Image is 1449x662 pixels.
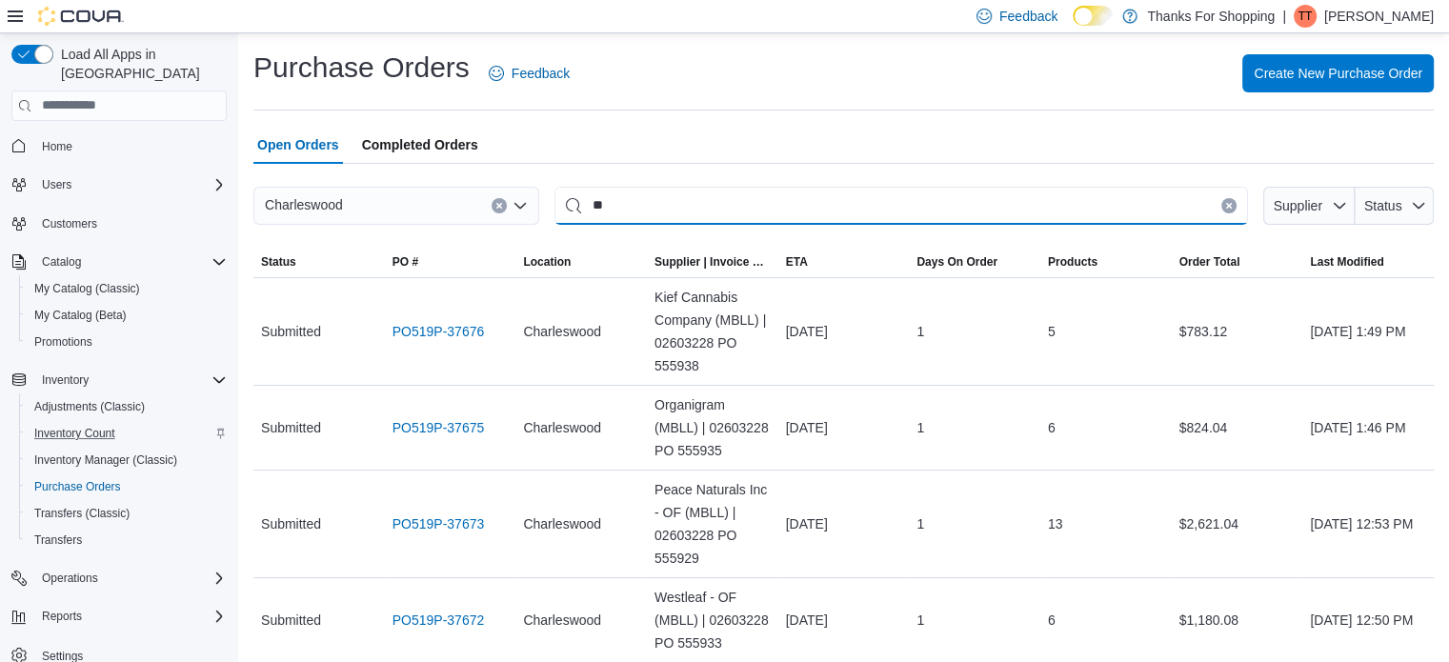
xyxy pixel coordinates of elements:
button: Order Total [1172,247,1303,277]
button: Adjustments (Classic) [19,393,234,420]
div: $783.12 [1172,312,1303,351]
span: Inventory [34,369,227,391]
p: [PERSON_NAME] [1324,5,1434,28]
button: Catalog [4,249,234,275]
span: Charleswood [523,416,601,439]
span: My Catalog (Beta) [34,308,127,323]
a: My Catalog (Beta) [27,304,134,327]
span: Transfers (Classic) [27,502,227,525]
span: 6 [1048,609,1056,632]
span: Promotions [27,331,227,353]
button: Home [4,132,234,160]
span: Catalog [34,251,227,273]
span: Inventory Manager (Classic) [34,452,177,468]
a: PO519P-37675 [392,416,485,439]
button: Customers [4,210,234,237]
span: Status [261,254,296,270]
button: Users [4,171,234,198]
span: Adjustments (Classic) [27,395,227,418]
p: | [1282,5,1286,28]
span: Catalog [42,254,81,270]
a: Transfers [27,529,90,552]
div: $1,180.08 [1172,601,1303,639]
button: Transfers [19,527,234,553]
p: Thanks For Shopping [1147,5,1275,28]
span: 1 [916,416,924,439]
div: [DATE] 12:50 PM [1302,601,1434,639]
button: Supplier [1263,187,1355,225]
span: Adjustments (Classic) [34,399,145,414]
span: Order Total [1179,254,1240,270]
button: Status [1355,187,1434,225]
div: Peace Naturals Inc - OF (MBLL) | 02603228 PO 555929 [647,471,778,577]
button: Inventory Manager (Classic) [19,447,234,473]
span: Charleswood [523,609,601,632]
div: Westleaf - OF (MBLL) | 02603228 PO 555933 [647,578,778,662]
button: My Catalog (Classic) [19,275,234,302]
span: Users [34,173,227,196]
div: Kief Cannabis Company (MBLL) | 02603228 PO 555938 [647,278,778,385]
a: PO519P-37676 [392,320,485,343]
span: Charleswood [523,320,601,343]
a: Adjustments (Classic) [27,395,152,418]
button: Purchase Orders [19,473,234,500]
button: Operations [4,565,234,592]
div: [DATE] 1:49 PM [1302,312,1434,351]
div: [DATE] [778,505,910,543]
span: 13 [1048,512,1063,535]
span: Feedback [999,7,1057,26]
a: Home [34,135,80,158]
button: Clear input [1221,198,1237,213]
span: Transfers [27,529,227,552]
button: Inventory Count [19,420,234,447]
span: Home [34,134,227,158]
span: Supplier | Invoice Number [654,254,771,270]
span: Reports [42,609,82,624]
a: Inventory Manager (Classic) [27,449,185,471]
div: $2,621.04 [1172,505,1303,543]
span: Inventory Manager (Classic) [27,449,227,471]
span: Inventory [42,372,89,388]
button: Reports [34,605,90,628]
span: 1 [916,609,924,632]
button: Days On Order [909,247,1040,277]
span: Products [1048,254,1097,270]
span: Submitted [261,320,321,343]
button: Catalog [34,251,89,273]
span: Transfers [34,532,82,548]
button: Users [34,173,79,196]
div: [DATE] [778,601,910,639]
button: Products [1040,247,1172,277]
span: Last Modified [1310,254,1383,270]
span: Transfers (Classic) [34,506,130,521]
a: Customers [34,212,105,235]
span: My Catalog (Beta) [27,304,227,327]
span: Open Orders [257,126,339,164]
span: Status [1364,198,1402,213]
span: Submitted [261,416,321,439]
span: Promotions [34,334,92,350]
button: Status [253,247,385,277]
button: My Catalog (Beta) [19,302,234,329]
input: Dark Mode [1073,6,1113,26]
span: My Catalog (Classic) [34,281,140,296]
span: Feedback [512,64,570,83]
span: 6 [1048,416,1056,439]
span: Operations [42,571,98,586]
button: Inventory [34,369,96,391]
span: Users [42,177,71,192]
button: Create New Purchase Order [1242,54,1434,92]
span: Charleswood [265,193,343,216]
button: Reports [4,603,234,630]
div: Organigram (MBLL) | 02603228 PO 555935 [647,386,778,470]
a: Inventory Count [27,422,123,445]
span: Days On Order [916,254,997,270]
span: Charleswood [523,512,601,535]
span: Inventory Count [27,422,227,445]
span: My Catalog (Classic) [27,277,227,300]
span: TT [1298,5,1313,28]
button: Promotions [19,329,234,355]
button: Clear input [492,198,507,213]
span: Load All Apps in [GEOGRAPHIC_DATA] [53,45,227,83]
